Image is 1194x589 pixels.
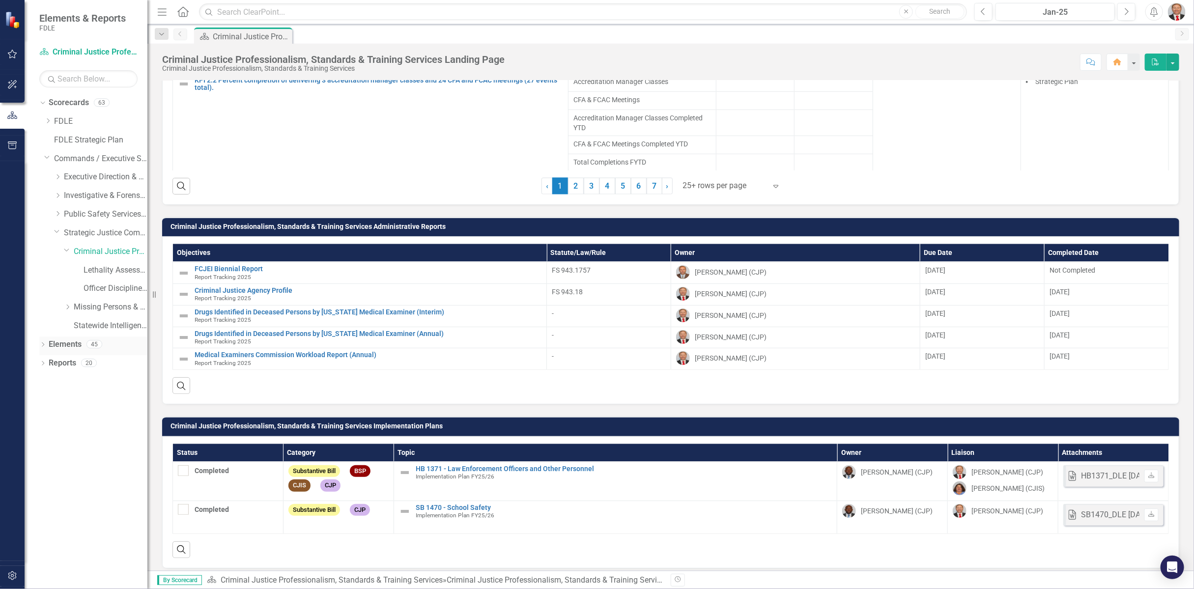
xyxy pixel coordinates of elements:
[162,54,505,65] div: Criminal Justice Professionalism, Standards & Training Services Landing Page
[552,309,554,317] span: -
[173,284,547,306] td: Double-Click to Edit Right Click for Context Menu
[447,575,719,585] div: Criminal Justice Professionalism, Standards & Training Services Landing Page
[94,99,110,107] div: 63
[861,467,933,477] div: [PERSON_NAME] (CJP)
[1058,462,1169,501] td: Double-Click to Edit
[49,358,76,369] a: Reports
[837,501,948,533] td: Double-Click to Edit
[195,360,251,366] span: Report Tracking 2025
[920,327,1044,348] td: Double-Click to Edit
[695,289,767,299] div: [PERSON_NAME] (CJP)
[948,501,1058,533] td: Double-Click to Edit
[81,359,97,367] div: 20
[1044,284,1168,306] td: Double-Click to Edit
[599,178,615,195] a: 4
[320,479,341,492] span: CJP
[399,467,411,478] img: Not Defined
[1050,331,1070,339] span: [DATE]
[547,262,671,284] td: Double-Click to Edit
[54,135,147,146] a: FDLE Strategic Plan
[195,309,541,316] a: Drugs Identified in Deceased Persons by [US_STATE] Medical Examiner (Interim)
[49,97,89,109] a: Scorecards
[350,504,370,516] span: CJP
[695,267,767,277] div: [PERSON_NAME] (CJP)
[416,512,494,519] span: Implementation Plan FY25/26
[162,65,505,72] div: Criminal Justice Professionalism, Standards & Training Services
[195,77,563,92] a: KPI 2.2 Percent completion of delivering 3 accreditation manager classes and 24 CFA and FCAC meet...
[195,287,541,294] a: Criminal Justice Agency Profile
[173,348,547,370] td: Double-Click to Edit Right Click for Context Menu
[171,422,1174,430] h3: Criminal Justice Professionalism, Standards & Training Services Implementation Plans
[173,327,547,348] td: Double-Click to Edit Right Click for Context Menu
[573,77,711,86] span: Accreditation Manager Classes
[195,295,251,302] span: Report Tracking 2025
[948,462,1058,501] td: Double-Click to Edit
[1044,305,1168,327] td: Double-Click to Edit
[171,223,1174,230] h3: Criminal Justice Professionalism, Standards & Training Services Administrative Reports
[173,501,284,533] td: Double-Click to Edit
[920,262,1044,284] td: Double-Click to Edit
[925,309,945,317] span: [DATE]
[64,209,147,220] a: Public Safety Services Command
[925,266,945,274] span: [DATE]
[1168,3,1186,21] img: Brett Kirkland
[925,331,945,339] span: [DATE]
[953,481,967,495] img: Rachel Truxell
[39,24,126,32] small: FDLE
[695,353,767,363] div: [PERSON_NAME] (CJP)
[861,506,933,516] div: [PERSON_NAME] (CJP)
[1021,73,1168,172] td: Double-Click to Edit
[195,351,541,359] a: Medical Examiners Commission Workload Report (Annual)
[1081,509,1181,521] div: SB1470_DLE [DATE] ER.docx
[199,3,967,21] input: Search ClearPoint...
[631,178,647,195] a: 6
[920,284,1044,306] td: Double-Click to Edit
[1050,265,1164,275] div: Not Completed
[178,288,190,300] img: Not Defined
[971,506,1043,516] div: [PERSON_NAME] (CJP)
[671,262,920,284] td: Double-Click to Edit
[873,73,1021,172] td: Double-Click to Edit
[207,575,663,586] div: »
[5,11,22,28] img: ClearPoint Strategy
[915,5,965,19] button: Search
[1044,262,1168,284] td: Double-Click to Edit
[178,332,190,343] img: Not Defined
[54,153,147,165] a: Commands / Executive Support Branch
[568,178,584,195] a: 2
[39,12,126,24] span: Elements & Reports
[671,327,920,348] td: Double-Click to Edit
[1081,471,1182,482] div: HB1371_DLE [DATE] ER.docx
[920,348,1044,370] td: Double-Click to Edit
[173,73,569,172] td: Double-Click to Edit Right Click for Context Menu
[1161,556,1184,579] div: Open Intercom Messenger
[178,267,190,279] img: Not Defined
[584,178,599,195] a: 3
[39,70,138,87] input: Search Below...
[795,73,873,91] td: Double-Click to Edit
[84,265,147,276] a: Lethality Assessment Tracking
[416,473,494,480] span: Implementation Plan FY25/26
[995,3,1115,21] button: Jan-25
[195,316,251,323] span: Report Tracking 2025
[74,320,147,332] a: Statewide Intelligence
[925,352,945,360] span: [DATE]
[925,288,945,296] span: [DATE]
[842,504,856,518] img: Chad Brown
[288,479,311,492] span: CJIS
[416,504,832,511] a: SB 1470 - School Safety
[999,6,1111,18] div: Jan-25
[1044,327,1168,348] td: Double-Click to Edit
[716,91,794,110] td: Double-Click to Edit
[547,284,671,306] td: Double-Click to Edit
[54,116,147,127] a: FDLE
[64,171,147,183] a: Executive Direction & Business Support
[573,139,711,149] span: CFA & FCAC Meetings Completed YTD
[221,575,443,585] a: Criminal Justice Professionalism, Standards & Training Services
[173,462,284,501] td: Double-Click to Edit
[666,181,669,191] span: ›
[288,465,340,477] span: Substantive Bill
[695,332,767,342] div: [PERSON_NAME] (CJP)
[283,501,394,533] td: Double-Click to Edit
